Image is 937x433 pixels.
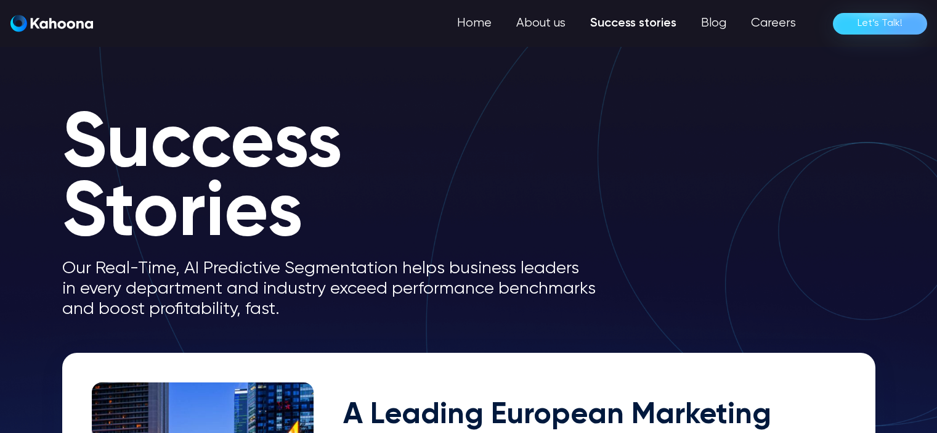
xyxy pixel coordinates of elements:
a: Let’s Talk! [833,13,927,35]
h1: Success Stories [62,111,617,249]
div: Let’s Talk! [858,14,903,33]
p: Our Real-Time, AI Predictive Segmentation helps business leaders in every department and industry... [62,258,617,320]
a: Careers [739,11,808,36]
a: Home [445,11,504,36]
a: Success stories [578,11,689,36]
a: home [10,15,93,33]
img: Kahoona logo white [10,15,93,32]
a: Blog [689,11,739,36]
a: About us [504,11,578,36]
